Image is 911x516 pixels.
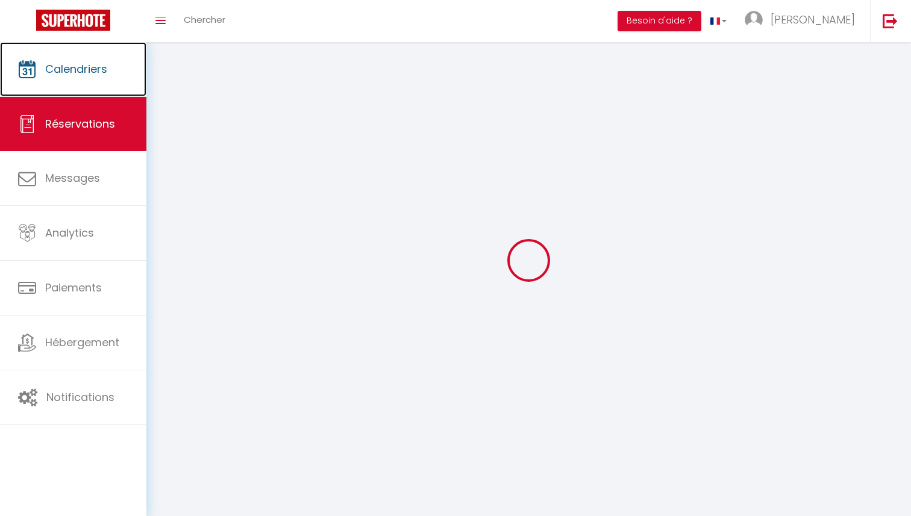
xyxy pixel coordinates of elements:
[745,11,763,29] img: ...
[45,280,102,295] span: Paiements
[45,170,100,185] span: Messages
[36,10,110,31] img: Super Booking
[883,13,898,28] img: logout
[46,390,114,405] span: Notifications
[45,335,119,350] span: Hébergement
[45,225,94,240] span: Analytics
[10,5,46,41] button: Ouvrir le widget de chat LiveChat
[771,12,855,27] span: [PERSON_NAME]
[184,13,225,26] span: Chercher
[45,61,107,76] span: Calendriers
[618,11,701,31] button: Besoin d'aide ?
[45,116,115,131] span: Réservations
